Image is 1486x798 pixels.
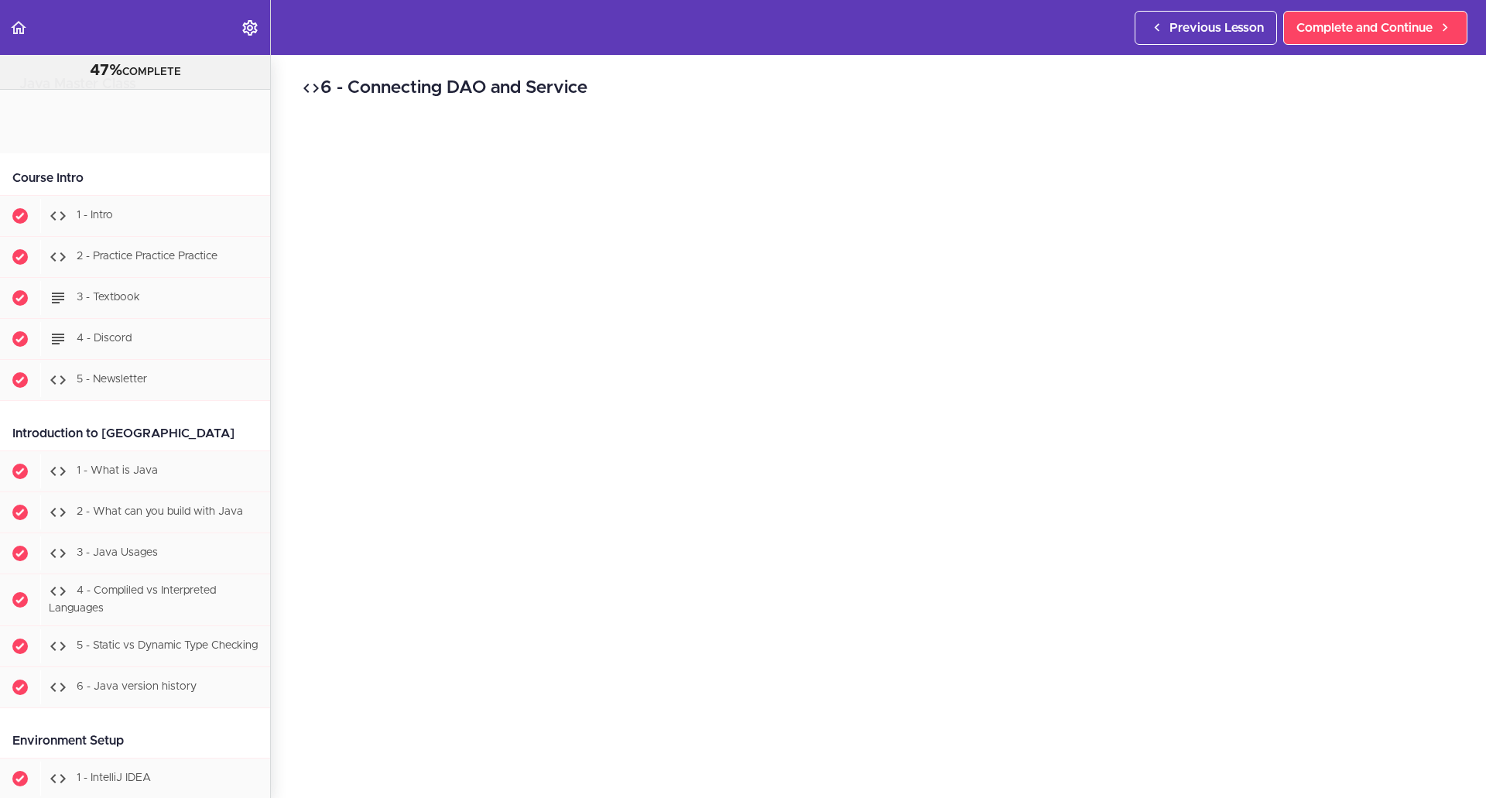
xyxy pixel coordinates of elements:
a: Previous Lesson [1135,11,1277,45]
h2: 6 - Connecting DAO and Service [302,75,1455,101]
span: Previous Lesson [1169,19,1264,37]
span: 4 - Compliled vs Interpreted Languages [49,585,216,614]
span: 3 - Textbook [77,292,140,303]
span: 1 - IntelliJ IDEA [77,772,151,783]
span: Complete and Continue [1296,19,1433,37]
div: COMPLETE [19,61,251,81]
a: Complete and Continue [1283,11,1467,45]
svg: Back to course curriculum [9,19,28,37]
span: 2 - What can you build with Java [77,506,243,517]
svg: Settings Menu [241,19,259,37]
span: 6 - Java version history [77,681,197,692]
span: 5 - Newsletter [77,374,147,385]
span: 2 - Practice Practice Practice [77,251,217,262]
span: 47% [90,63,122,78]
span: 4 - Discord [77,333,132,344]
span: 5 - Static vs Dynamic Type Checking [77,640,258,651]
span: 1 - Intro [77,210,113,221]
span: 3 - Java Usages [77,547,158,558]
span: 1 - What is Java [77,465,158,476]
